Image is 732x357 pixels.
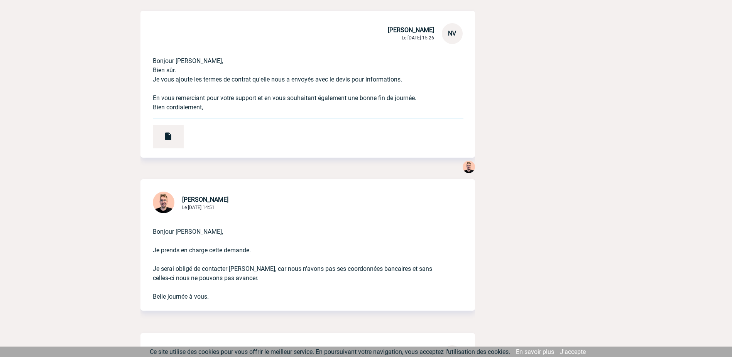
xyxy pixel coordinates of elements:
[182,196,228,203] span: [PERSON_NAME]
[463,161,475,173] img: 129741-1.png
[150,348,510,355] span: Ce site utilise des cookies pour vous offrir le meilleur service. En poursuivant votre navigation...
[560,348,586,355] a: J'accepte
[140,129,184,137] a: The Canary Code Speaking Contract Fall 2025 APPENDIX.docx
[463,161,475,175] div: Stefan MILADINOVIC 22 Septembre 2025 à 16:50
[402,35,434,41] span: Le [DATE] 15:26
[182,205,215,210] span: Le [DATE] 14:51
[388,26,434,34] span: [PERSON_NAME]
[153,215,441,301] p: Bonjour [PERSON_NAME], Je prends en charge cette demande. Je serai obligé de contacter [PERSON_NA...
[153,44,441,112] p: Bonjour [PERSON_NAME], Bien sûr. Je vous ajoute les termes de contrat qu'elle nous a envoyés avec...
[516,348,554,355] a: En savoir plus
[153,192,174,213] img: 129741-1.png
[448,30,456,37] span: NV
